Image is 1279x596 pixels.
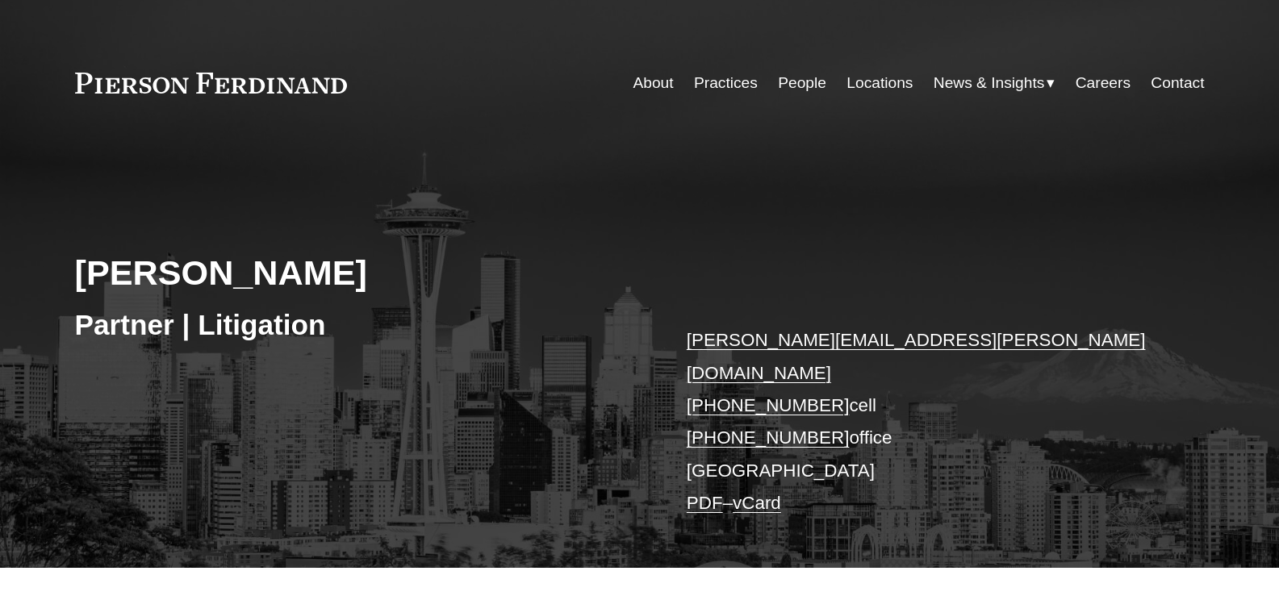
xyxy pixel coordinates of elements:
p: cell office [GEOGRAPHIC_DATA] – [687,324,1157,519]
a: [PHONE_NUMBER] [687,395,850,415]
a: [PERSON_NAME][EMAIL_ADDRESS][PERSON_NAME][DOMAIN_NAME] [687,330,1146,382]
a: vCard [733,493,781,513]
a: Practices [694,68,758,98]
a: [PHONE_NUMBER] [687,427,850,448]
a: Locations [846,68,913,98]
a: People [778,68,826,98]
a: Contact [1151,68,1204,98]
span: News & Insights [934,69,1045,98]
h3: Partner | Litigation [75,307,640,343]
a: About [633,68,673,98]
a: PDF [687,493,723,513]
a: folder dropdown [934,68,1055,98]
a: Careers [1076,68,1131,98]
h2: [PERSON_NAME] [75,252,640,294]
